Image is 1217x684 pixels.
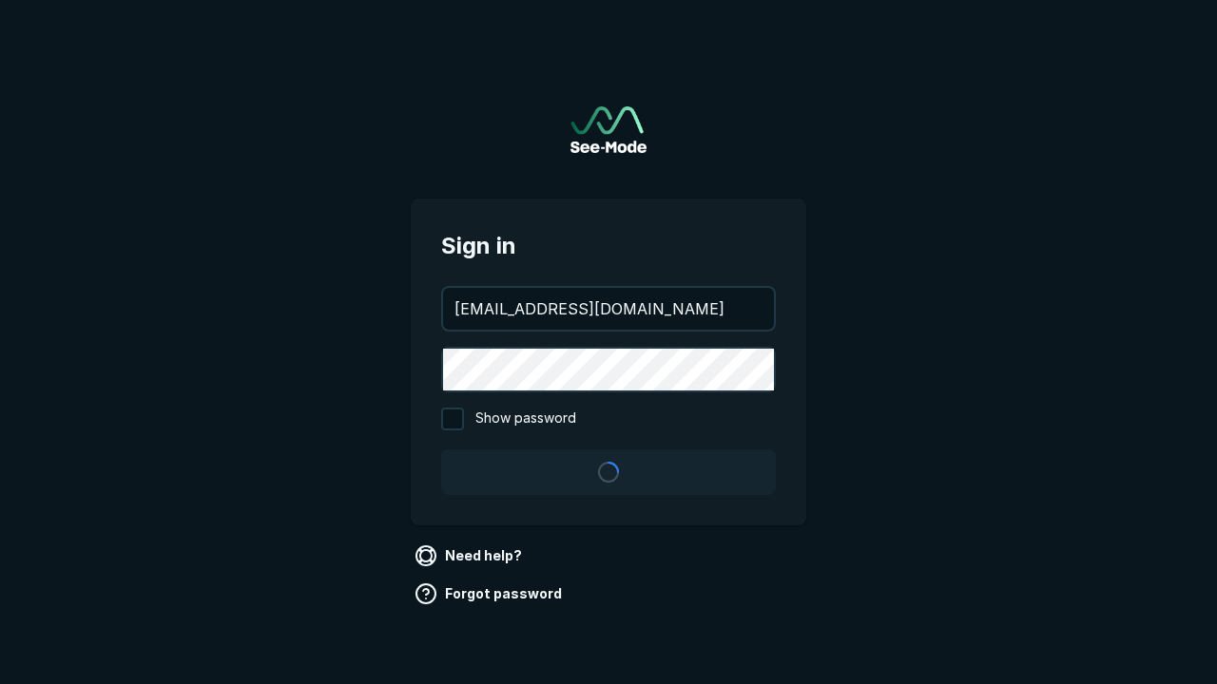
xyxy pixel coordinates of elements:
a: Go to sign in [570,106,647,153]
span: Sign in [441,229,776,263]
a: Forgot password [411,579,570,609]
span: Show password [475,408,576,430]
a: Need help? [411,541,530,571]
img: See-Mode Logo [570,106,647,153]
input: your@email.com [443,288,774,330]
